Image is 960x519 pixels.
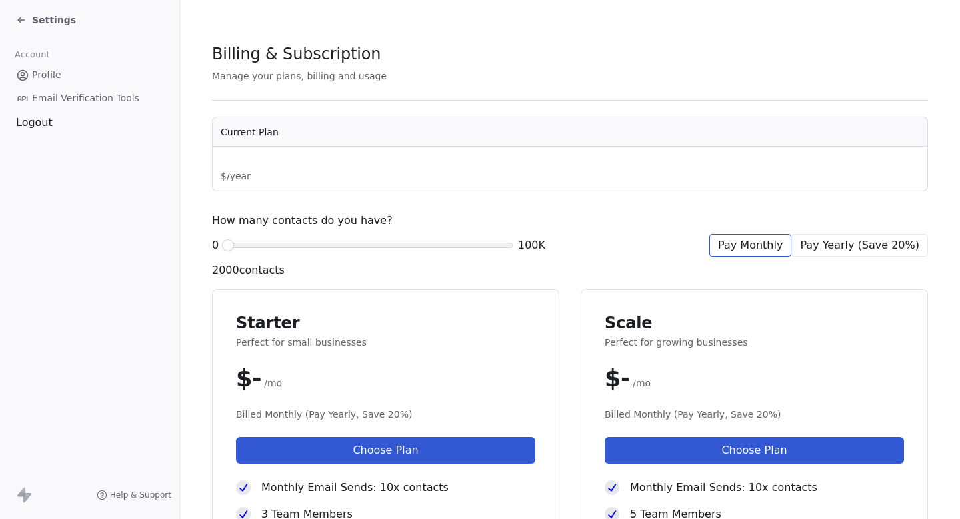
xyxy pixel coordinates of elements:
span: Account [9,45,55,65]
span: 100K [518,237,545,253]
span: Perfect for growing businesses [605,336,904,349]
a: Email Verification Tools [11,87,169,109]
span: Scale [605,313,904,333]
th: Current Plan [213,117,927,147]
span: Perfect for small businesses [236,336,535,349]
span: Settings [32,13,76,27]
span: Starter [236,313,535,333]
span: How many contacts do you have? [212,213,393,229]
span: Monthly Email Sends: 10x contacts [630,480,817,496]
button: Choose Plan [605,437,904,464]
span: $ / year [221,169,845,183]
span: 2000 contacts [212,262,285,278]
button: Choose Plan [236,437,535,464]
span: Monthly Email Sends: 10x contacts [261,480,449,496]
span: $ - [605,365,630,392]
span: $ - [236,365,261,392]
a: Profile [11,64,169,86]
a: Help & Support [97,490,171,500]
span: Pay Monthly [718,237,783,253]
span: Email Verification Tools [32,91,139,105]
span: Billed Monthly (Pay Yearly, Save 20%) [605,408,904,421]
span: Billed Monthly (Pay Yearly, Save 20%) [236,408,535,421]
span: Manage your plans, billing and usage [212,71,387,81]
span: Pay Yearly (Save 20%) [800,237,919,253]
a: Settings [16,13,76,27]
span: Help & Support [110,490,171,500]
span: /mo [264,376,282,390]
div: Logout [11,115,169,131]
span: Billing & Subscription [212,44,381,64]
span: 0 [212,237,219,253]
span: /mo [633,376,651,390]
span: Profile [32,68,61,82]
